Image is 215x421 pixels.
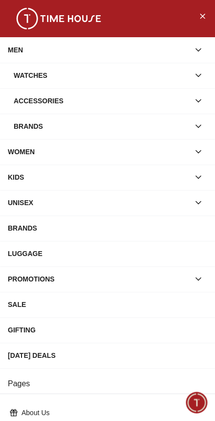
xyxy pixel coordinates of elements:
div: GIFTING [8,321,207,339]
div: Accessories [14,92,190,110]
div: LUGGAGE [8,245,207,262]
div: MEN [8,41,190,59]
div: WOMEN [8,143,190,161]
div: Watches [14,67,190,84]
div: [DATE] DEALS [8,347,207,364]
div: Chat Widget [186,392,208,414]
div: KIDS [8,168,190,186]
div: UNISEX [8,194,190,211]
img: ... [10,8,107,29]
div: Brands [14,117,190,135]
p: About Us [21,408,201,418]
div: SALE [8,296,207,313]
div: PROMOTIONS [8,270,190,288]
button: Close Menu [194,8,210,23]
div: BRANDS [8,219,207,237]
